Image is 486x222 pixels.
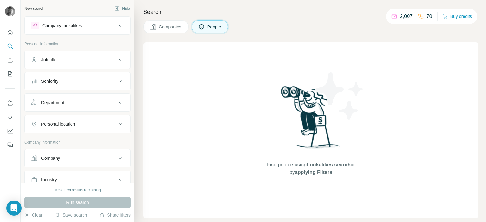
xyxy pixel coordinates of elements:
[25,52,130,67] button: Job title
[278,84,344,155] img: Surfe Illustration - Woman searching with binoculars
[427,13,432,20] p: 70
[443,12,472,21] button: Buy credits
[110,4,134,13] button: Hide
[260,161,361,176] span: Find people using or by
[25,151,130,166] button: Company
[307,162,351,167] span: Lookalikes search
[5,54,15,66] button: Enrich CSV
[159,24,182,30] span: Companies
[24,41,131,47] p: Personal information
[5,6,15,16] img: Avatar
[25,74,130,89] button: Seniority
[24,212,42,218] button: Clear
[5,40,15,52] button: Search
[54,187,101,193] div: 10 search results remaining
[25,95,130,110] button: Department
[207,24,222,30] span: People
[25,117,130,132] button: Personal location
[41,99,64,106] div: Department
[24,6,44,11] div: New search
[41,121,75,127] div: Personal location
[143,8,478,16] h4: Search
[24,140,131,145] p: Company information
[5,125,15,137] button: Dashboard
[5,111,15,123] button: Use Surfe API
[311,68,368,124] img: Surfe Illustration - Stars
[295,170,332,175] span: applying Filters
[42,22,82,29] div: Company lookalikes
[25,18,130,33] button: Company lookalikes
[41,155,60,161] div: Company
[5,139,15,151] button: Feedback
[5,68,15,80] button: My lists
[41,177,57,183] div: Industry
[99,212,131,218] button: Share filters
[41,78,58,84] div: Seniority
[41,57,56,63] div: Job title
[5,27,15,38] button: Quick start
[6,201,22,216] div: Open Intercom Messenger
[5,98,15,109] button: Use Surfe on LinkedIn
[400,13,413,20] p: 2,007
[25,172,130,187] button: Industry
[55,212,87,218] button: Save search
